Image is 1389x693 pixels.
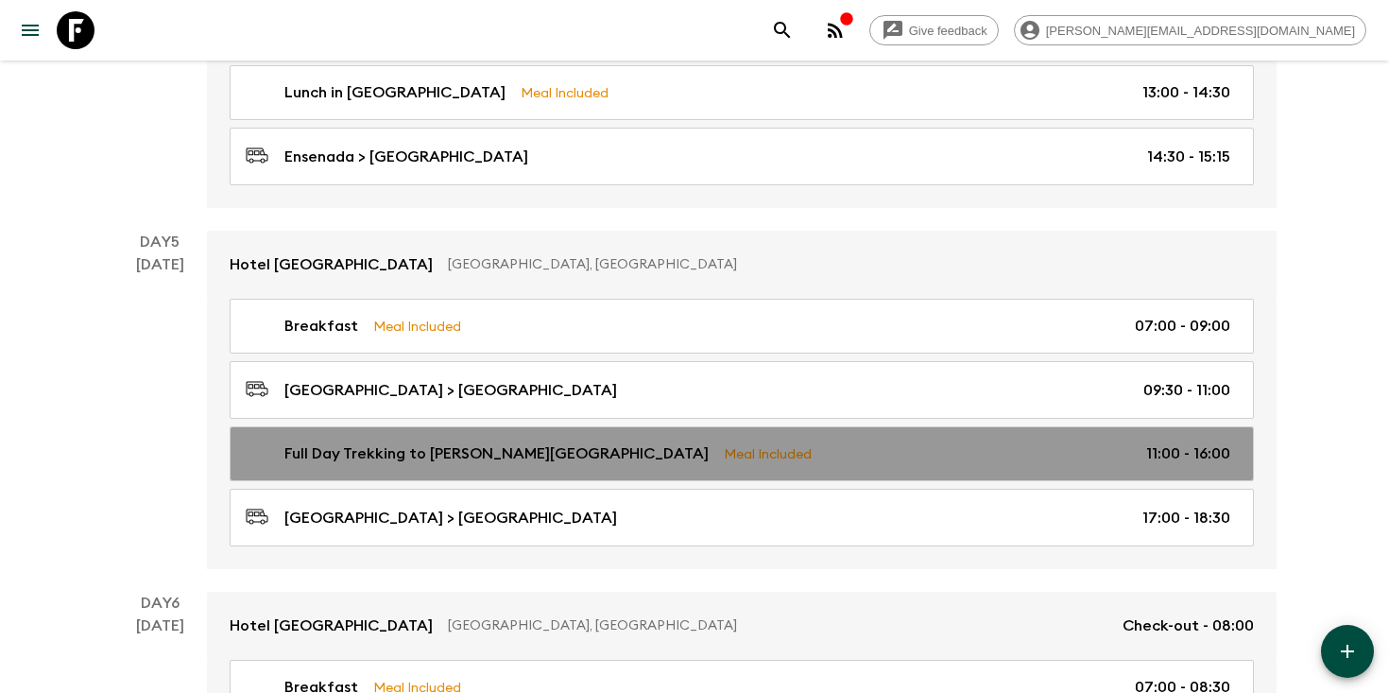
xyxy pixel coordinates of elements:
a: Lunch in [GEOGRAPHIC_DATA]Meal Included13:00 - 14:30 [230,65,1254,120]
p: 11:00 - 16:00 [1146,442,1230,465]
a: BreakfastMeal Included07:00 - 09:00 [230,299,1254,354]
p: Hotel [GEOGRAPHIC_DATA] [230,615,433,637]
p: Meal Included [373,316,461,337]
button: search adventures [763,11,801,49]
p: Full Day Trekking to [PERSON_NAME][GEOGRAPHIC_DATA] [284,442,709,465]
p: Check-out - 08:00 [1123,615,1254,637]
p: 09:30 - 11:00 [1143,379,1230,402]
p: Meal Included [521,82,609,103]
p: Day 6 [112,592,207,615]
p: 13:00 - 14:30 [1142,81,1230,104]
button: menu [11,11,49,49]
p: Breakfast [284,315,358,338]
p: Lunch in [GEOGRAPHIC_DATA] [284,81,506,104]
a: Hotel [GEOGRAPHIC_DATA][GEOGRAPHIC_DATA], [GEOGRAPHIC_DATA]Check-out - 08:00 [207,592,1277,660]
p: 07:00 - 09:00 [1135,315,1230,338]
a: Ensenada > [GEOGRAPHIC_DATA]14:30 - 15:15 [230,128,1254,185]
a: [GEOGRAPHIC_DATA] > [GEOGRAPHIC_DATA]17:00 - 18:30 [230,489,1254,546]
a: Hotel [GEOGRAPHIC_DATA][GEOGRAPHIC_DATA], [GEOGRAPHIC_DATA] [207,231,1277,299]
a: [GEOGRAPHIC_DATA] > [GEOGRAPHIC_DATA]09:30 - 11:00 [230,361,1254,419]
span: [PERSON_NAME][EMAIL_ADDRESS][DOMAIN_NAME] [1036,24,1365,38]
p: [GEOGRAPHIC_DATA], [GEOGRAPHIC_DATA] [448,255,1239,274]
span: Give feedback [899,24,998,38]
p: Ensenada > [GEOGRAPHIC_DATA] [284,146,528,168]
div: [PERSON_NAME][EMAIL_ADDRESS][DOMAIN_NAME] [1014,15,1366,45]
p: [GEOGRAPHIC_DATA], [GEOGRAPHIC_DATA] [448,616,1107,635]
p: Day 5 [112,231,207,253]
p: Meal Included [724,443,812,464]
a: Full Day Trekking to [PERSON_NAME][GEOGRAPHIC_DATA]Meal Included11:00 - 16:00 [230,426,1254,481]
p: Hotel [GEOGRAPHIC_DATA] [230,253,433,276]
p: [GEOGRAPHIC_DATA] > [GEOGRAPHIC_DATA] [284,379,617,402]
p: [GEOGRAPHIC_DATA] > [GEOGRAPHIC_DATA] [284,507,617,529]
p: 17:00 - 18:30 [1142,507,1230,529]
div: [DATE] [136,253,184,569]
p: 14:30 - 15:15 [1147,146,1230,168]
a: Give feedback [869,15,999,45]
